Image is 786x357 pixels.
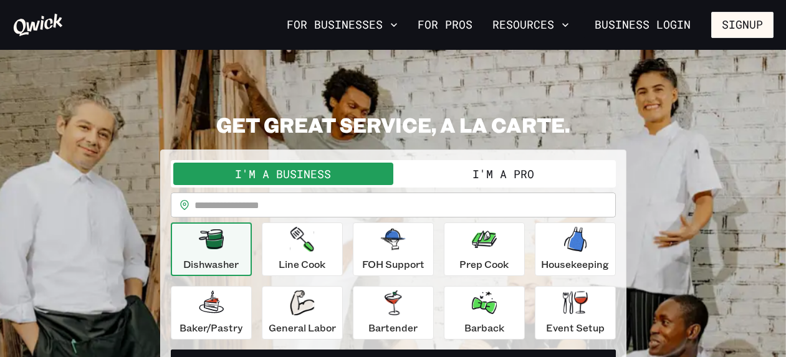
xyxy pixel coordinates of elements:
[487,14,574,36] button: Resources
[711,12,774,38] button: Signup
[262,222,343,276] button: Line Cook
[541,257,609,272] p: Housekeeping
[393,163,613,185] button: I'm a Pro
[362,257,424,272] p: FOH Support
[262,286,343,340] button: General Labor
[413,14,477,36] a: For Pros
[171,286,252,340] button: Baker/Pastry
[282,14,403,36] button: For Businesses
[368,320,418,335] p: Bartender
[279,257,325,272] p: Line Cook
[160,112,626,137] h2: GET GREAT SERVICE, A LA CARTE.
[180,320,242,335] p: Baker/Pastry
[269,320,336,335] p: General Labor
[173,163,393,185] button: I'm a Business
[535,222,616,276] button: Housekeeping
[444,286,525,340] button: Barback
[464,320,504,335] p: Barback
[546,320,605,335] p: Event Setup
[444,222,525,276] button: Prep Cook
[535,286,616,340] button: Event Setup
[183,257,239,272] p: Dishwasher
[459,257,509,272] p: Prep Cook
[171,222,252,276] button: Dishwasher
[584,12,701,38] a: Business Login
[353,286,434,340] button: Bartender
[353,222,434,276] button: FOH Support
